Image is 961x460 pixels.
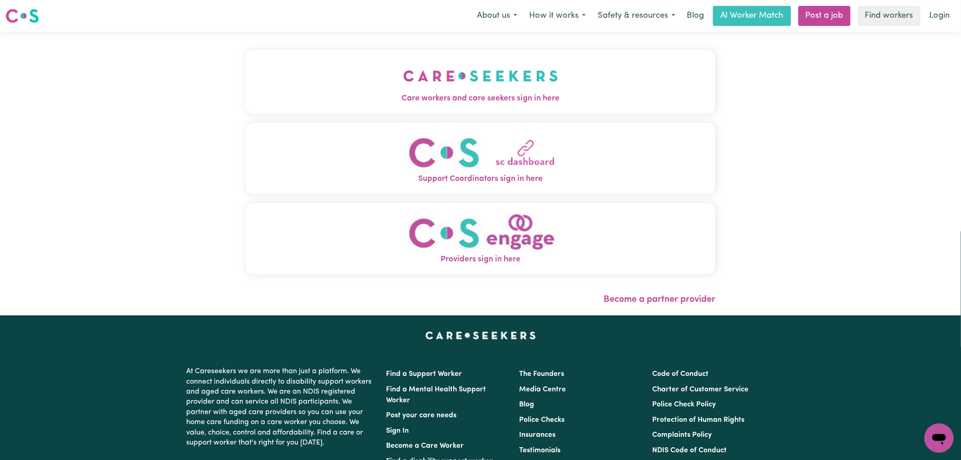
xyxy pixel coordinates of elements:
[246,93,715,105] span: Care workers and care seekers sign in here
[523,6,592,25] button: How it works
[653,386,749,393] a: Charter of Customer Service
[386,412,456,419] a: Post your care needs
[386,442,464,450] a: Become a Care Worker
[246,254,715,265] span: Providers sign in here
[653,447,727,454] a: NDIS Code of Conduct
[386,427,409,435] a: Sign In
[246,50,715,114] button: Care workers and care seekers sign in here
[519,370,564,378] a: The Founders
[186,363,375,451] p: At Careseekers we are more than just a platform. We connect individuals directly to disability su...
[653,401,716,408] a: Police Check Policy
[925,424,954,453] iframe: Button to launch messaging window
[246,173,715,185] span: Support Coordinators sign in here
[798,6,851,26] a: Post a job
[426,332,536,339] a: Careseekers home page
[604,295,715,304] a: Become a partner provider
[471,6,523,25] button: About us
[5,5,39,26] a: Careseekers logo
[653,431,712,439] a: Complaints Policy
[5,8,39,24] img: Careseekers logo
[858,6,921,26] a: Find workers
[386,386,486,404] a: Find a Mental Health Support Worker
[924,6,956,26] a: Login
[519,401,534,408] a: Blog
[519,447,560,454] a: Testimonials
[246,203,715,275] button: Providers sign in here
[681,6,709,26] a: Blog
[519,416,565,424] a: Police Checks
[592,6,681,25] button: Safety & resources
[653,370,709,378] a: Code of Conduct
[386,370,462,378] a: Find a Support Worker
[246,123,715,194] button: Support Coordinators sign in here
[713,6,791,26] a: AI Worker Match
[519,431,555,439] a: Insurances
[653,416,745,424] a: Protection of Human Rights
[519,386,566,393] a: Media Centre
